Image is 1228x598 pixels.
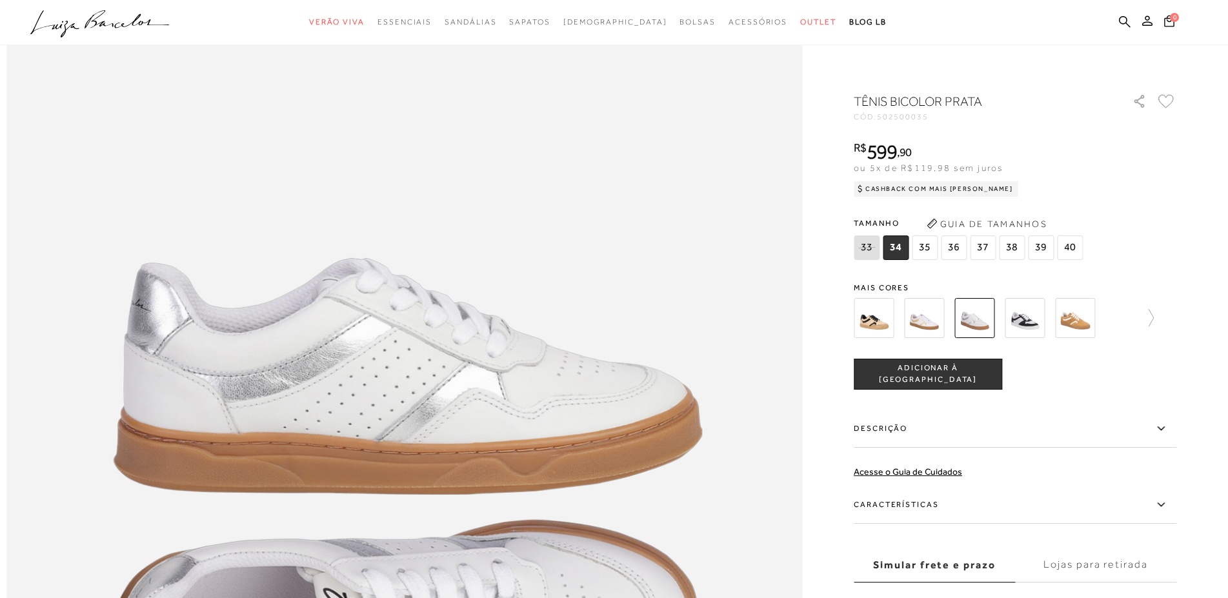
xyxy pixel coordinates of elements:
label: Lojas para retirada [1015,548,1176,583]
div: Cashback com Mais [PERSON_NAME] [854,181,1018,197]
img: TÊNIS BICOLOR EM COURO BEGE E CAMURÇA PRETA [854,298,894,338]
span: 36 [941,235,967,260]
i: R$ [854,142,867,154]
span: 35 [912,235,938,260]
span: 33 [854,235,880,260]
a: categoryNavScreenReaderText [679,10,716,34]
button: 0 [1160,14,1178,32]
span: Sandálias [445,17,496,26]
span: 502500035 [877,112,929,121]
span: [DEMOGRAPHIC_DATA] [563,17,667,26]
a: categoryNavScreenReaderText [729,10,787,34]
span: Mais cores [854,284,1176,292]
span: 40 [1057,235,1083,260]
label: Simular frete e prazo [854,548,1015,583]
a: categoryNavScreenReaderText [509,10,550,34]
button: ADICIONAR À [GEOGRAPHIC_DATA] [854,359,1002,390]
a: categoryNavScreenReaderText [377,10,432,34]
i: , [897,146,912,158]
a: categoryNavScreenReaderText [800,10,836,34]
span: 39 [1028,235,1054,260]
span: Verão Viva [309,17,365,26]
span: 34 [883,235,909,260]
label: Características [854,486,1176,524]
span: BLOG LB [849,17,887,26]
div: CÓD: [854,113,1112,121]
span: Bolsas [679,17,716,26]
a: categoryNavScreenReaderText [309,10,365,34]
span: 599 [867,140,897,163]
span: ADICIONAR À [GEOGRAPHIC_DATA] [854,363,1002,385]
img: TÊNIS EM CAMURÇA CARAMELO COM DETALHES EM COURO OFF WHITE [1055,298,1095,338]
span: Tamanho [854,214,1086,233]
a: categoryNavScreenReaderText [445,10,496,34]
span: Essenciais [377,17,432,26]
span: 0 [1170,13,1179,22]
span: 90 [900,145,912,159]
span: Sapatos [509,17,550,26]
a: Acesse o Guia de Cuidados [854,466,962,477]
label: Descrição [854,410,1176,448]
span: ou 5x de R$119,98 sem juros [854,163,1003,173]
img: TÊNIS BICOLOR PRETO [1005,298,1045,338]
span: Acessórios [729,17,787,26]
button: Guia de Tamanhos [922,214,1051,234]
img: TÊNIS BICOLOR EM COURO OFF WHITE E DOURADO [904,298,944,338]
span: Outlet [800,17,836,26]
a: BLOG LB [849,10,887,34]
h1: TÊNIS BICOLOR PRATA [854,92,1096,110]
span: 38 [999,235,1025,260]
span: 37 [970,235,996,260]
img: TÊNIS BICOLOR PRATA [954,298,994,338]
a: noSubCategoriesText [563,10,667,34]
